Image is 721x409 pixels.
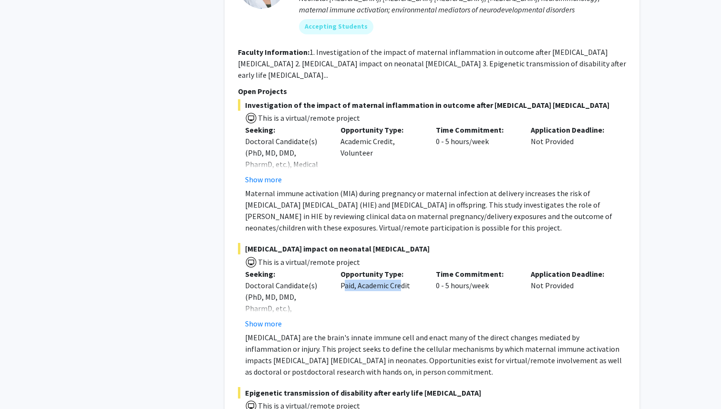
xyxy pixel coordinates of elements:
[245,136,326,193] div: Doctoral Candidate(s) (PhD, MD, DMD, PharmD, etc.), Medical Resident(s) / Medical Fellow(s)
[245,174,282,185] button: Show more
[299,19,373,34] mat-chip: Accepting Students
[238,47,309,57] b: Faculty Information:
[429,124,524,185] div: 0 - 5 hours/week
[245,268,326,280] p: Seeking:
[524,268,619,329] div: Not Provided
[436,124,517,136] p: Time Commitment:
[531,268,612,280] p: Application Deadline:
[245,332,626,378] p: [MEDICAL_DATA] are the brain's innate immune cell and enact many of the direct changes mediated b...
[245,124,326,136] p: Seeking:
[7,366,41,402] iframe: Chat
[257,257,360,267] span: This is a virtual/remote project
[333,124,429,185] div: Academic Credit, Volunteer
[429,268,524,329] div: 0 - 5 hours/week
[531,124,612,136] p: Application Deadline:
[524,124,619,185] div: Not Provided
[333,268,429,329] div: Paid, Academic Credit
[238,85,626,97] p: Open Projects
[238,47,626,80] fg-read-more: 1. Investigation of the impact of maternal inflammation in outcome after [MEDICAL_DATA] [MEDICAL_...
[245,188,626,233] p: Maternal immune activation (MIA) during pregnancy or maternal infection at delivery increases the...
[340,124,422,136] p: Opportunity Type:
[238,243,626,254] span: [MEDICAL_DATA] impact on neonatal [MEDICAL_DATA]
[340,268,422,280] p: Opportunity Type:
[257,113,360,123] span: This is a virtual/remote project
[245,318,282,329] button: Show more
[238,387,626,399] span: Epigenetic transmission of disability after early life [MEDICAL_DATA]
[436,268,517,280] p: Time Commitment:
[238,99,626,111] span: Investigation of the impact of maternal inflammation in outcome after [MEDICAL_DATA] [MEDICAL_DATA]
[245,280,326,371] div: Doctoral Candidate(s) (PhD, MD, DMD, PharmD, etc.), Postdoctoral Researcher(s) / Research Staff, ...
